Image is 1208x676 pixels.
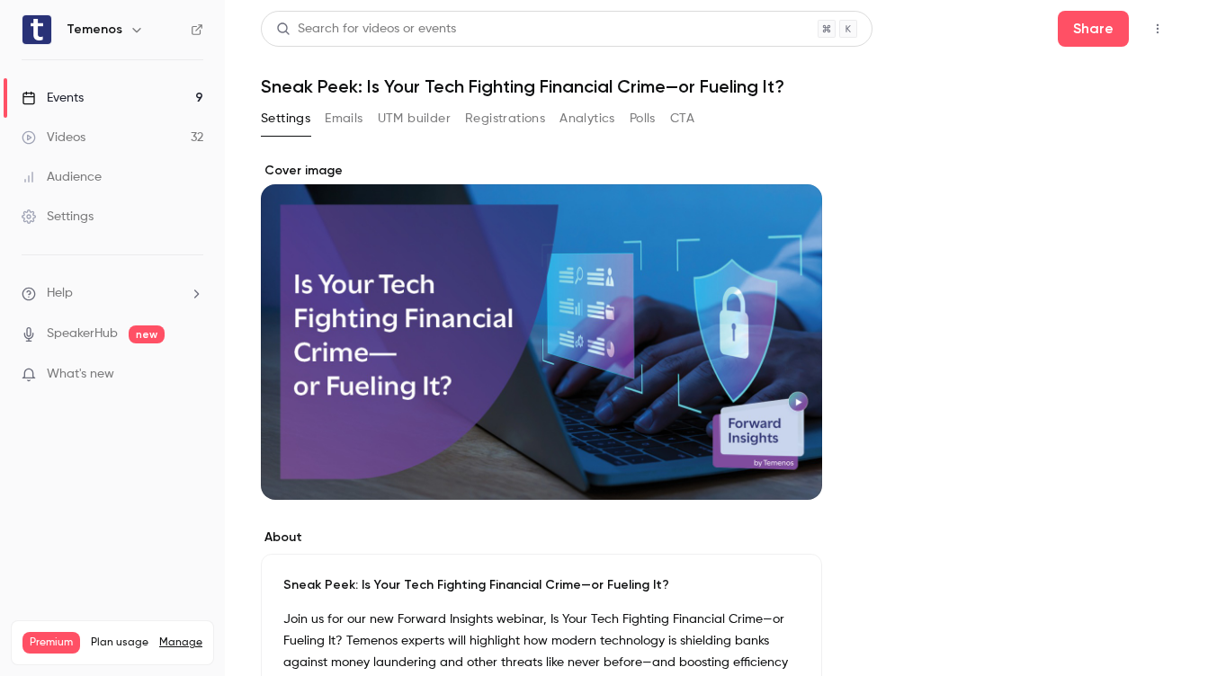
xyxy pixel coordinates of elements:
button: Registrations [465,104,545,133]
button: Share [1058,11,1129,47]
button: Analytics [559,104,615,133]
span: What's new [47,365,114,384]
h1: Sneak Peek: Is Your Tech Fighting Financial Crime—or Fueling It? [261,76,1172,97]
div: Settings [22,208,94,226]
iframe: Noticeable Trigger [182,367,203,383]
span: Premium [22,632,80,654]
div: Search for videos or events [276,20,456,39]
li: help-dropdown-opener [22,284,203,303]
div: Audience [22,168,102,186]
button: Emails [325,104,362,133]
button: CTA [670,104,694,133]
label: About [261,529,822,547]
label: Cover image [261,162,822,180]
a: SpeakerHub [47,325,118,343]
span: Help [47,284,73,303]
div: Events [22,89,84,107]
img: Temenos [22,15,51,44]
a: Manage [159,636,202,650]
p: Sneak Peek: Is Your Tech Fighting Financial Crime—or Fueling It? [283,576,800,594]
button: Settings [261,104,310,133]
span: Plan usage [91,636,148,650]
button: UTM builder [378,104,451,133]
button: Polls [630,104,656,133]
div: Videos [22,129,85,147]
span: new [129,325,165,343]
h6: Temenos [67,21,122,39]
section: Cover image [261,162,822,500]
